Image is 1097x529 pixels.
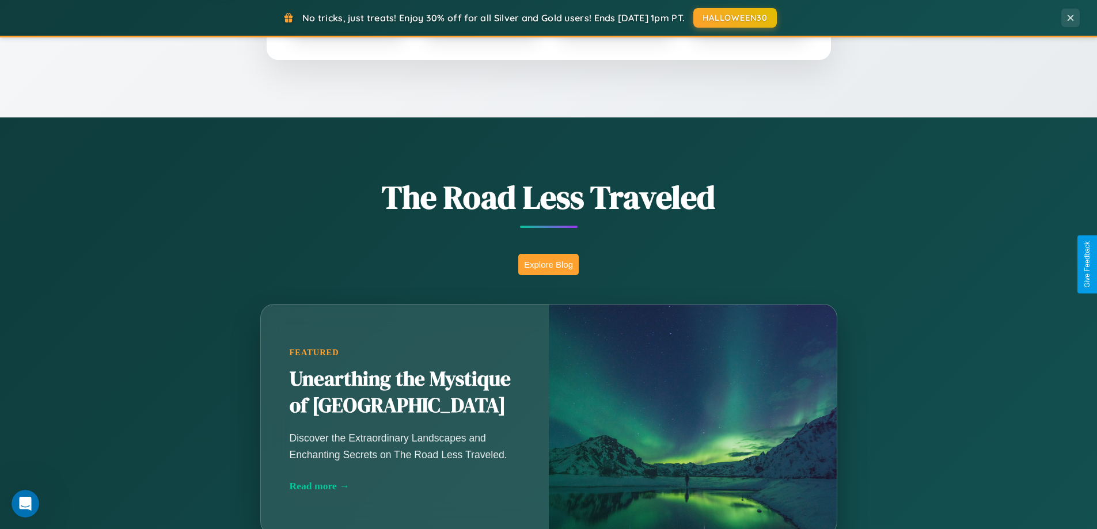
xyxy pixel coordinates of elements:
button: HALLOWEEN30 [693,8,777,28]
p: Discover the Extraordinary Landscapes and Enchanting Secrets on The Road Less Traveled. [290,430,520,462]
div: Give Feedback [1083,241,1091,288]
button: Explore Blog [518,254,579,275]
div: Featured [290,348,520,357]
span: No tricks, just treats! Enjoy 30% off for all Silver and Gold users! Ends [DATE] 1pm PT. [302,12,685,24]
div: Read more → [290,480,520,492]
h1: The Road Less Traveled [203,175,894,219]
iframe: Intercom live chat [12,490,39,517]
h2: Unearthing the Mystique of [GEOGRAPHIC_DATA] [290,366,520,419]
